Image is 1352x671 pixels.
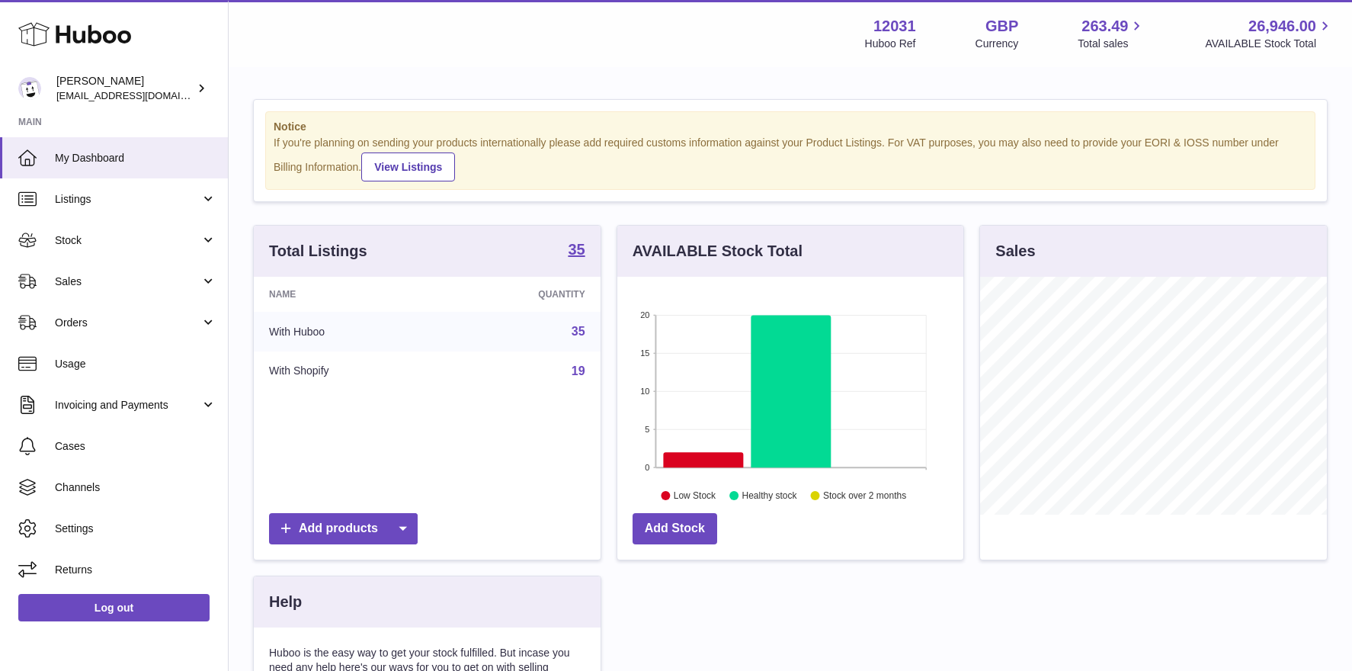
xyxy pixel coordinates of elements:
td: With Shopify [254,352,441,391]
text: 10 [640,387,649,396]
th: Quantity [441,277,601,312]
h3: AVAILABLE Stock Total [633,241,803,262]
strong: Notice [274,120,1307,134]
a: 19 [572,364,585,377]
a: 263.49 Total sales [1078,16,1145,51]
a: 26,946.00 AVAILABLE Stock Total [1205,16,1334,51]
span: Usage [55,357,216,371]
span: 263.49 [1081,16,1128,37]
text: Healthy stock [742,490,797,501]
a: Add Stock [633,513,717,544]
span: My Dashboard [55,151,216,165]
text: 20 [640,310,649,319]
h3: Total Listings [269,241,367,262]
td: With Huboo [254,312,441,352]
h3: Sales [995,241,1035,262]
span: Listings [55,192,200,207]
span: Invoicing and Payments [55,398,200,413]
span: Orders [55,316,200,330]
strong: GBP [985,16,1018,37]
div: [PERSON_NAME] [56,74,194,103]
div: If you're planning on sending your products internationally please add required customs informati... [274,136,1307,181]
span: Channels [55,480,216,495]
text: Stock over 2 months [823,490,906,501]
span: Total sales [1078,37,1145,51]
strong: 35 [568,242,585,257]
text: 5 [645,425,649,434]
text: 15 [640,348,649,358]
text: Low Stock [674,490,716,501]
text: 0 [645,463,649,472]
span: AVAILABLE Stock Total [1205,37,1334,51]
span: [EMAIL_ADDRESS][DOMAIN_NAME] [56,89,224,101]
h3: Help [269,592,302,612]
th: Name [254,277,441,312]
span: Returns [55,563,216,577]
span: 26,946.00 [1248,16,1316,37]
div: Currency [976,37,1019,51]
a: 35 [572,325,585,338]
span: Sales [55,274,200,289]
span: Stock [55,233,200,248]
strong: 12031 [873,16,916,37]
span: Cases [55,439,216,454]
a: Add products [269,513,418,544]
a: 35 [568,242,585,260]
span: Settings [55,522,216,536]
div: Huboo Ref [865,37,916,51]
img: admin@makewellforyou.com [18,77,41,100]
a: Log out [18,594,210,621]
a: View Listings [361,152,455,181]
